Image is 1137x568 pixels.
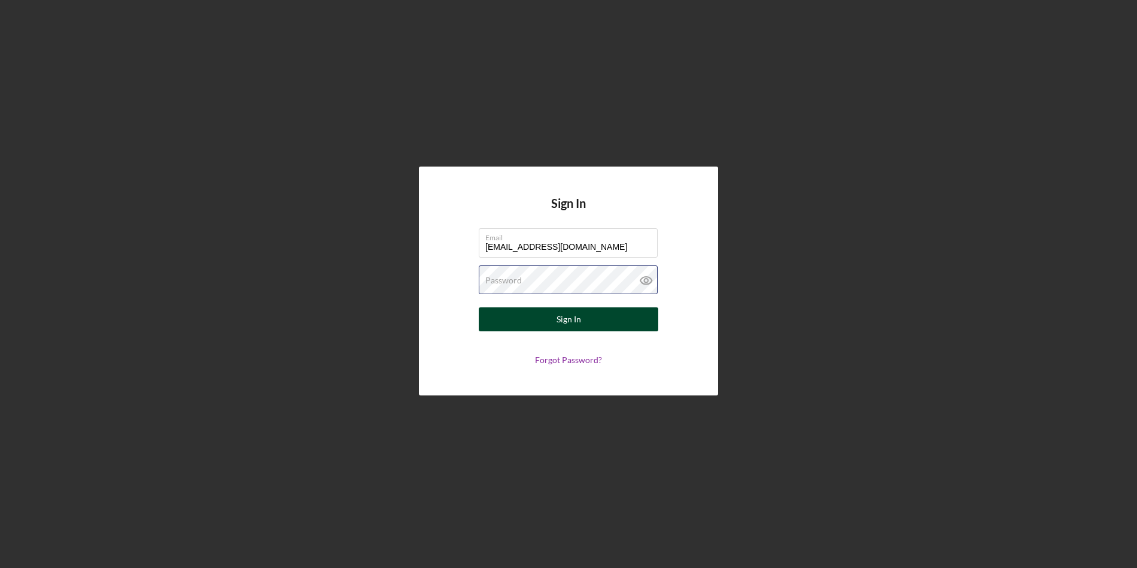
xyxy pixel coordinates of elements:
[485,276,522,285] label: Password
[535,355,602,365] a: Forgot Password?
[557,307,581,331] div: Sign In
[551,197,586,228] h4: Sign In
[479,307,658,331] button: Sign In
[485,229,658,242] label: Email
